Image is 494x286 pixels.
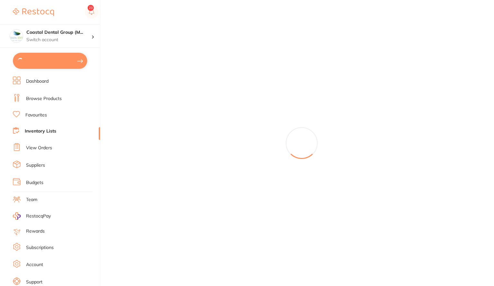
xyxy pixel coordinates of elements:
a: Dashboard [26,78,49,85]
a: RestocqPay [13,212,51,220]
img: Coastal Dental Group (Melbourne) [10,30,23,42]
img: RestocqPay [13,212,21,220]
img: Restocq Logo [13,8,54,16]
a: Suppliers [26,162,45,169]
a: Subscriptions [26,244,54,251]
h4: Coastal Dental Group (Melbourne) [26,29,91,36]
a: Browse Products [26,96,62,102]
p: Switch account [26,37,91,43]
a: Inventory Lists [25,128,56,134]
a: Budgets [26,180,43,186]
a: Account [26,262,43,268]
a: Restocq Logo [13,5,54,20]
a: Support [26,279,42,285]
a: Team [26,197,37,203]
a: View Orders [26,145,52,151]
a: Rewards [26,228,45,235]
a: Favourites [25,112,47,118]
span: RestocqPay [26,213,51,219]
